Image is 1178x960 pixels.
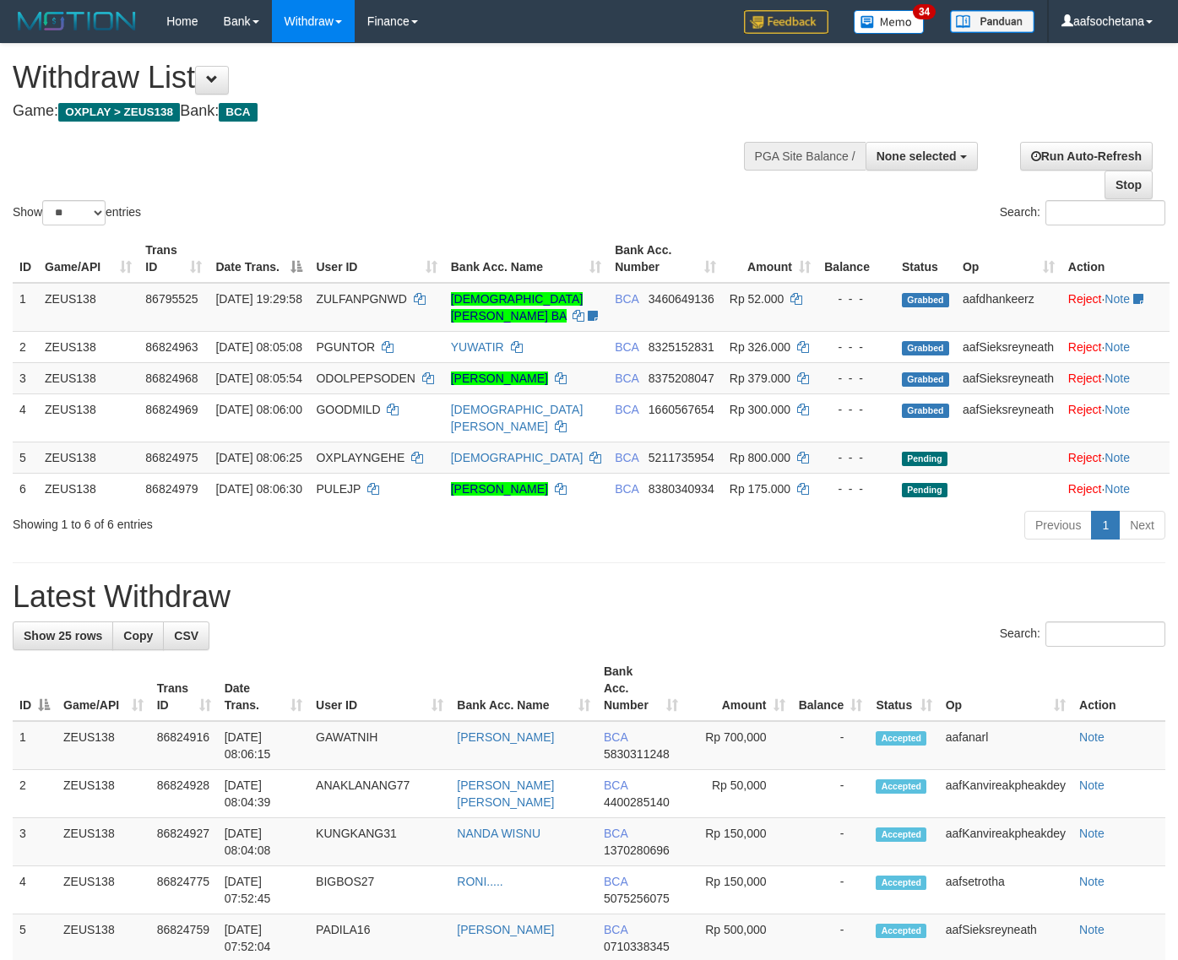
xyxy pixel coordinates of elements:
[1068,451,1102,464] a: Reject
[876,876,926,890] span: Accepted
[1105,451,1130,464] a: Note
[1105,340,1130,354] a: Note
[723,235,817,283] th: Amount: activate to sort column ascending
[1061,283,1170,332] td: ·
[730,372,790,385] span: Rp 379.000
[451,451,584,464] a: [DEMOGRAPHIC_DATA]
[1061,442,1170,473] td: ·
[145,372,198,385] span: 86824968
[451,372,548,385] a: [PERSON_NAME]
[615,403,638,416] span: BCA
[38,235,138,283] th: Game/API: activate to sort column ascending
[316,292,406,306] span: ZULFANPGNWD
[1061,362,1170,393] td: ·
[902,452,947,466] span: Pending
[649,372,714,385] span: Copy 8375208047 to clipboard
[57,770,150,818] td: ZEUS138
[1068,372,1102,385] a: Reject
[730,340,790,354] span: Rp 326.000
[939,818,1072,866] td: aafKanvireakpheakdey
[824,339,888,355] div: - - -
[744,142,866,171] div: PGA Site Balance /
[604,827,627,840] span: BCA
[13,580,1165,614] h1: Latest Withdraw
[730,451,790,464] span: Rp 800.000
[57,866,150,914] td: ZEUS138
[939,770,1072,818] td: aafKanvireakpheakdey
[38,473,138,504] td: ZEUS138
[824,449,888,466] div: - - -
[38,283,138,332] td: ZEUS138
[1045,200,1165,225] input: Search:
[604,892,670,905] span: Copy 5075256075 to clipboard
[13,362,38,393] td: 3
[956,362,1061,393] td: aafSieksreyneath
[150,866,218,914] td: 86824775
[792,770,870,818] td: -
[649,451,714,464] span: Copy 5211735954 to clipboard
[150,818,218,866] td: 86824927
[604,940,670,953] span: Copy 0710338345 to clipboard
[150,656,218,721] th: Trans ID: activate to sort column ascending
[215,482,301,496] span: [DATE] 08:06:30
[939,656,1072,721] th: Op: activate to sort column ascending
[939,866,1072,914] td: aafsetrotha
[615,292,638,306] span: BCA
[1061,473,1170,504] td: ·
[817,235,895,283] th: Balance
[1061,331,1170,362] td: ·
[1000,200,1165,225] label: Search:
[150,770,218,818] td: 86824928
[1079,923,1105,936] a: Note
[218,866,309,914] td: [DATE] 07:52:45
[792,721,870,770] td: -
[145,451,198,464] span: 86824975
[13,509,478,533] div: Showing 1 to 6 of 6 entries
[450,656,597,721] th: Bank Acc. Name: activate to sort column ascending
[956,283,1061,332] td: aafdhankeerz
[608,235,723,283] th: Bank Acc. Number: activate to sort column ascending
[13,393,38,442] td: 4
[824,290,888,307] div: - - -
[145,340,198,354] span: 86824963
[38,393,138,442] td: ZEUS138
[1105,171,1153,199] a: Stop
[597,656,685,721] th: Bank Acc. Number: activate to sort column ascending
[615,340,638,354] span: BCA
[744,10,828,34] img: Feedback.jpg
[215,292,301,306] span: [DATE] 19:29:58
[457,778,554,809] a: [PERSON_NAME] [PERSON_NAME]
[309,770,450,818] td: ANAKLANANG77
[316,451,404,464] span: OXPLAYNGEHE
[174,629,198,643] span: CSV
[1105,482,1130,496] a: Note
[215,403,301,416] span: [DATE] 08:06:00
[57,818,150,866] td: ZEUS138
[1079,875,1105,888] a: Note
[824,370,888,387] div: - - -
[1068,482,1102,496] a: Reject
[451,482,548,496] a: [PERSON_NAME]
[902,404,949,418] span: Grabbed
[13,866,57,914] td: 4
[219,103,257,122] span: BCA
[1072,656,1165,721] th: Action
[309,656,450,721] th: User ID: activate to sort column ascending
[913,4,936,19] span: 34
[604,747,670,761] span: Copy 5830311248 to clipboard
[604,843,670,857] span: Copy 1370280696 to clipboard
[57,656,150,721] th: Game/API: activate to sort column ascending
[1061,393,1170,442] td: ·
[604,778,627,792] span: BCA
[309,818,450,866] td: KUNGKANG31
[649,292,714,306] span: Copy 3460649136 to clipboard
[316,403,380,416] span: GOODMILD
[123,629,153,643] span: Copy
[649,482,714,496] span: Copy 8380340934 to clipboard
[950,10,1034,33] img: panduan.png
[615,372,638,385] span: BCA
[1105,292,1130,306] a: Note
[876,731,926,746] span: Accepted
[112,621,164,650] a: Copy
[13,656,57,721] th: ID: activate to sort column descending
